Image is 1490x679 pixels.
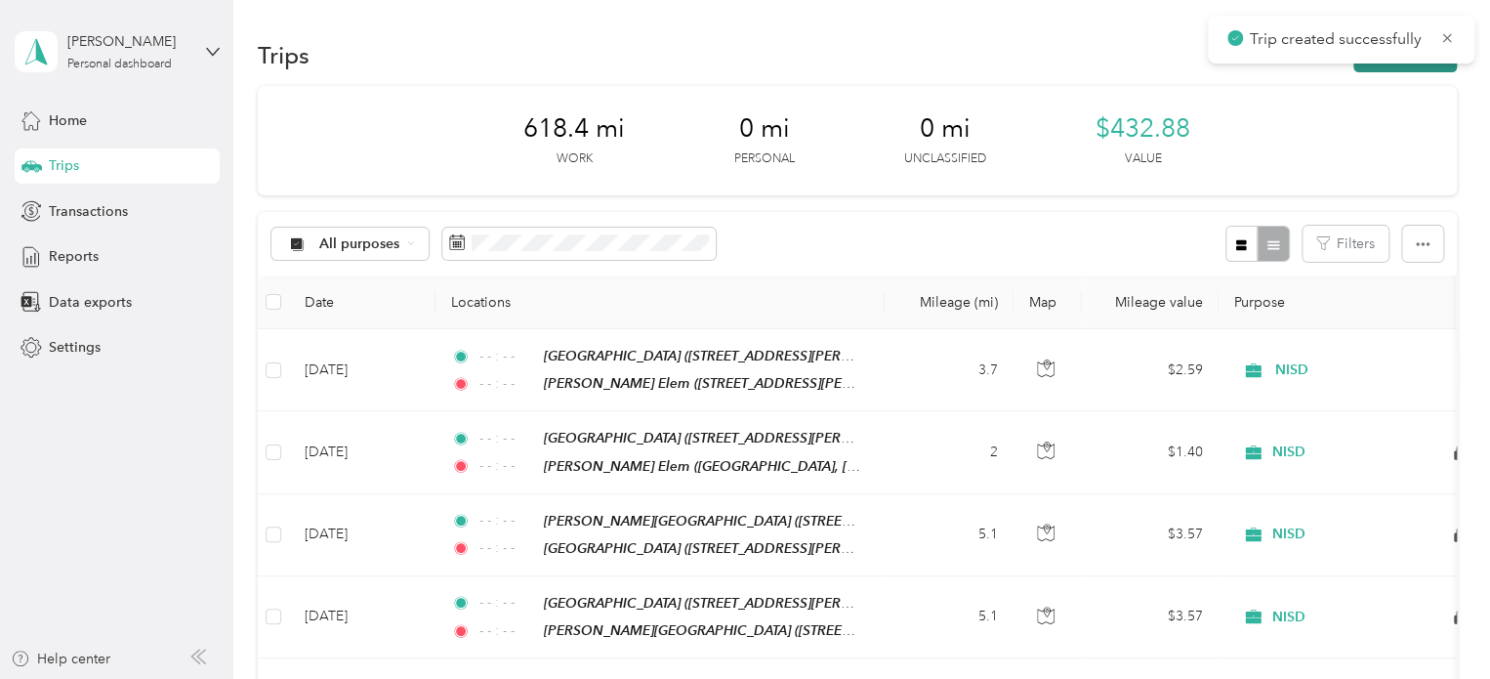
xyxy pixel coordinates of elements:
span: - - : - - [478,455,534,477]
span: [PERSON_NAME] Elem ([GEOGRAPHIC_DATA], [GEOGRAPHIC_DATA], [US_STATE]) [544,458,1059,475]
span: [GEOGRAPHIC_DATA] ([STREET_ADDRESS][PERSON_NAME][US_STATE]) [544,348,994,364]
span: - - : - - [478,620,534,642]
span: 0 mi [739,113,790,145]
span: [PERSON_NAME][GEOGRAPHIC_DATA] ([STREET_ADDRESS][PERSON_NAME][US_STATE]) [544,513,1104,530]
span: Settings [49,337,101,358]
span: Trips [49,155,79,176]
td: [DATE] [289,329,435,411]
span: [PERSON_NAME] Elem ([STREET_ADDRESS][PERSON_NAME][US_STATE]) [544,375,1004,392]
span: NISD [1272,609,1305,626]
span: [GEOGRAPHIC_DATA] ([STREET_ADDRESS][PERSON_NAME][US_STATE]) [544,540,994,557]
h1: Trips [258,45,310,65]
p: Value [1125,150,1162,168]
div: Personal dashboard [67,59,172,70]
p: Personal [734,150,795,168]
td: [DATE] [289,576,435,658]
td: $3.57 [1082,494,1219,576]
td: 5.1 [885,494,1014,576]
span: $432.88 [1096,113,1190,145]
th: Locations [435,276,885,329]
td: $1.40 [1082,411,1219,493]
span: - - : - - [478,346,534,367]
span: [PERSON_NAME][GEOGRAPHIC_DATA] ([STREET_ADDRESS][PERSON_NAME][US_STATE]) [544,622,1104,639]
span: 618.4 mi [523,113,625,145]
span: NISD [1272,526,1305,543]
iframe: Everlance-gr Chat Button Frame [1381,570,1490,679]
td: [DATE] [289,411,435,493]
span: [GEOGRAPHIC_DATA] ([STREET_ADDRESS][PERSON_NAME][US_STATE]) [544,595,994,612]
p: Work [557,150,593,168]
button: Filters [1303,226,1388,262]
button: Help center [11,649,110,669]
span: Reports [49,246,99,267]
span: NISD [1275,360,1454,381]
td: 3.7 [885,329,1014,411]
span: - - : - - [478,428,534,449]
td: 5.1 [885,576,1014,658]
p: Trip created successfully [1250,27,1426,52]
span: - - : - - [478,510,534,531]
td: 2 [885,411,1014,493]
td: [DATE] [289,494,435,576]
span: - - : - - [478,537,534,559]
span: [GEOGRAPHIC_DATA] ([STREET_ADDRESS][PERSON_NAME][US_STATE]) [544,430,994,446]
p: Unclassified [904,150,986,168]
span: - - : - - [478,373,534,395]
span: All purposes [319,237,400,251]
span: Data exports [49,292,132,313]
span: NISD [1272,444,1305,461]
span: 0 mi [920,113,971,145]
th: Map [1014,276,1082,329]
th: Mileage (mi) [885,276,1014,329]
span: Transactions [49,201,128,222]
span: - - : - - [478,592,534,614]
th: Date [289,276,435,329]
th: Mileage value [1082,276,1219,329]
span: Home [49,110,87,131]
td: $2.59 [1082,329,1219,411]
td: $3.57 [1082,576,1219,658]
div: [PERSON_NAME] [67,31,189,52]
